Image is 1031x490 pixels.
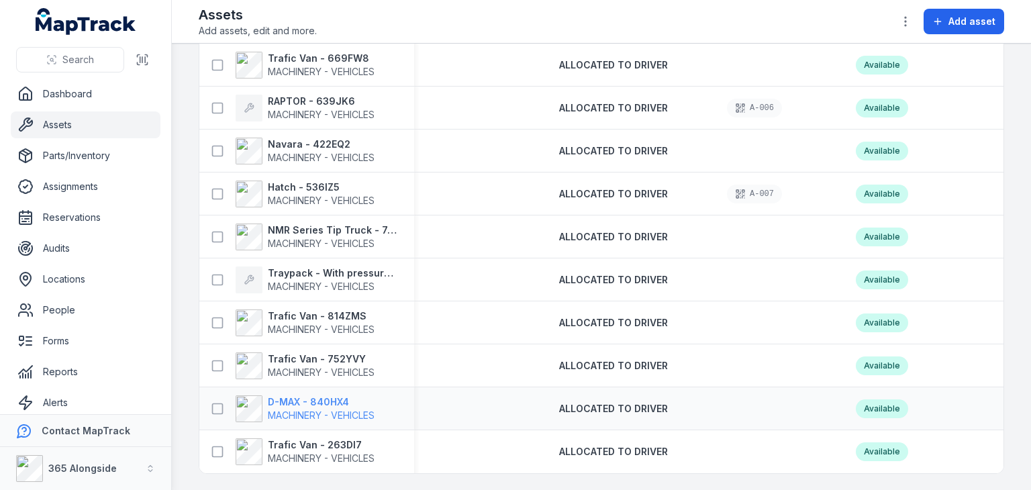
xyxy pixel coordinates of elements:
a: Trafic Van - 263DI7MACHINERY - VEHICLES [236,438,375,465]
strong: NMR Series Tip Truck - 745ZYQ [268,224,398,237]
strong: Contact MapTrack [42,425,130,436]
div: Available [856,185,908,203]
a: Forms [11,328,160,354]
a: Audits [11,235,160,262]
strong: 365 Alongside [48,462,117,474]
div: Available [856,313,908,332]
span: ALLOCATED TO DRIVER [559,360,668,371]
div: Available [856,399,908,418]
div: Available [856,356,908,375]
a: Trafic Van - 814ZMSMACHINERY - VEHICLES [236,309,375,336]
a: ALLOCATED TO DRIVER [559,402,668,415]
a: ALLOCATED TO DRIVER [559,445,668,458]
span: ALLOCATED TO DRIVER [559,188,668,199]
span: MACHINERY - VEHICLES [268,366,375,378]
a: Traypack - With pressure washer - 573XHLMACHINERY - VEHICLES [236,266,398,293]
div: A-007 [727,185,782,203]
span: MACHINERY - VEHICLES [268,66,375,77]
div: Available [856,228,908,246]
strong: Trafic Van - 752YVY [268,352,375,366]
strong: RAPTOR - 639JK6 [268,95,375,108]
a: Assignments [11,173,160,200]
a: ALLOCATED TO DRIVER [559,187,668,201]
a: Hatch - 536IZ5MACHINERY - VEHICLES [236,181,375,207]
span: ALLOCATED TO DRIVER [559,446,668,457]
span: Add assets, edit and more. [199,24,317,38]
span: MACHINERY - VEHICLES [268,238,375,249]
a: NMR Series Tip Truck - 745ZYQMACHINERY - VEHICLES [236,224,398,250]
a: Reports [11,358,160,385]
div: Available [856,271,908,289]
span: ALLOCATED TO DRIVER [559,145,668,156]
div: Available [856,99,908,117]
span: ALLOCATED TO DRIVER [559,102,668,113]
a: MapTrack [36,8,136,35]
a: Parts/Inventory [11,142,160,169]
div: Available [856,442,908,461]
a: Assets [11,111,160,138]
a: ALLOCATED TO DRIVER [559,230,668,244]
a: ALLOCATED TO DRIVER [559,316,668,330]
strong: Trafic Van - 814ZMS [268,309,375,323]
a: Trafic Van - 669FW8MACHINERY - VEHICLES [236,52,375,79]
a: People [11,297,160,324]
span: ALLOCATED TO DRIVER [559,231,668,242]
button: Search [16,47,124,72]
a: Locations [11,266,160,293]
a: RAPTOR - 639JK6MACHINERY - VEHICLES [236,95,375,121]
a: Trafic Van - 752YVYMACHINERY - VEHICLES [236,352,375,379]
span: MACHINERY - VEHICLES [268,324,375,335]
h2: Assets [199,5,317,24]
strong: Navara - 422EQ2 [268,138,375,151]
span: Search [62,53,94,66]
a: Dashboard [11,81,160,107]
div: A-006 [727,99,782,117]
a: ALLOCATED TO DRIVER [559,58,668,72]
span: Add asset [948,15,995,28]
strong: D-MAX - 840HX4 [268,395,375,409]
span: MACHINERY - VEHICLES [268,281,375,292]
strong: Trafic Van - 263DI7 [268,438,375,452]
a: ALLOCATED TO DRIVER [559,144,668,158]
strong: Hatch - 536IZ5 [268,181,375,194]
div: Available [856,142,908,160]
span: MACHINERY - VEHICLES [268,109,375,120]
a: Reservations [11,204,160,231]
span: ALLOCATED TO DRIVER [559,317,668,328]
span: ALLOCATED TO DRIVER [559,59,668,70]
span: MACHINERY - VEHICLES [268,409,375,421]
a: Navara - 422EQ2MACHINERY - VEHICLES [236,138,375,164]
div: Available [856,56,908,75]
span: ALLOCATED TO DRIVER [559,274,668,285]
span: MACHINERY - VEHICLES [268,152,375,163]
strong: Traypack - With pressure washer - 573XHL [268,266,398,280]
span: ALLOCATED TO DRIVER [559,403,668,414]
strong: Trafic Van - 669FW8 [268,52,375,65]
a: Alerts [11,389,160,416]
button: Add asset [924,9,1004,34]
span: MACHINERY - VEHICLES [268,195,375,206]
span: MACHINERY - VEHICLES [268,452,375,464]
a: D-MAX - 840HX4MACHINERY - VEHICLES [236,395,375,422]
a: ALLOCATED TO DRIVER [559,273,668,287]
a: ALLOCATED TO DRIVER [559,101,668,115]
a: ALLOCATED TO DRIVER [559,359,668,373]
